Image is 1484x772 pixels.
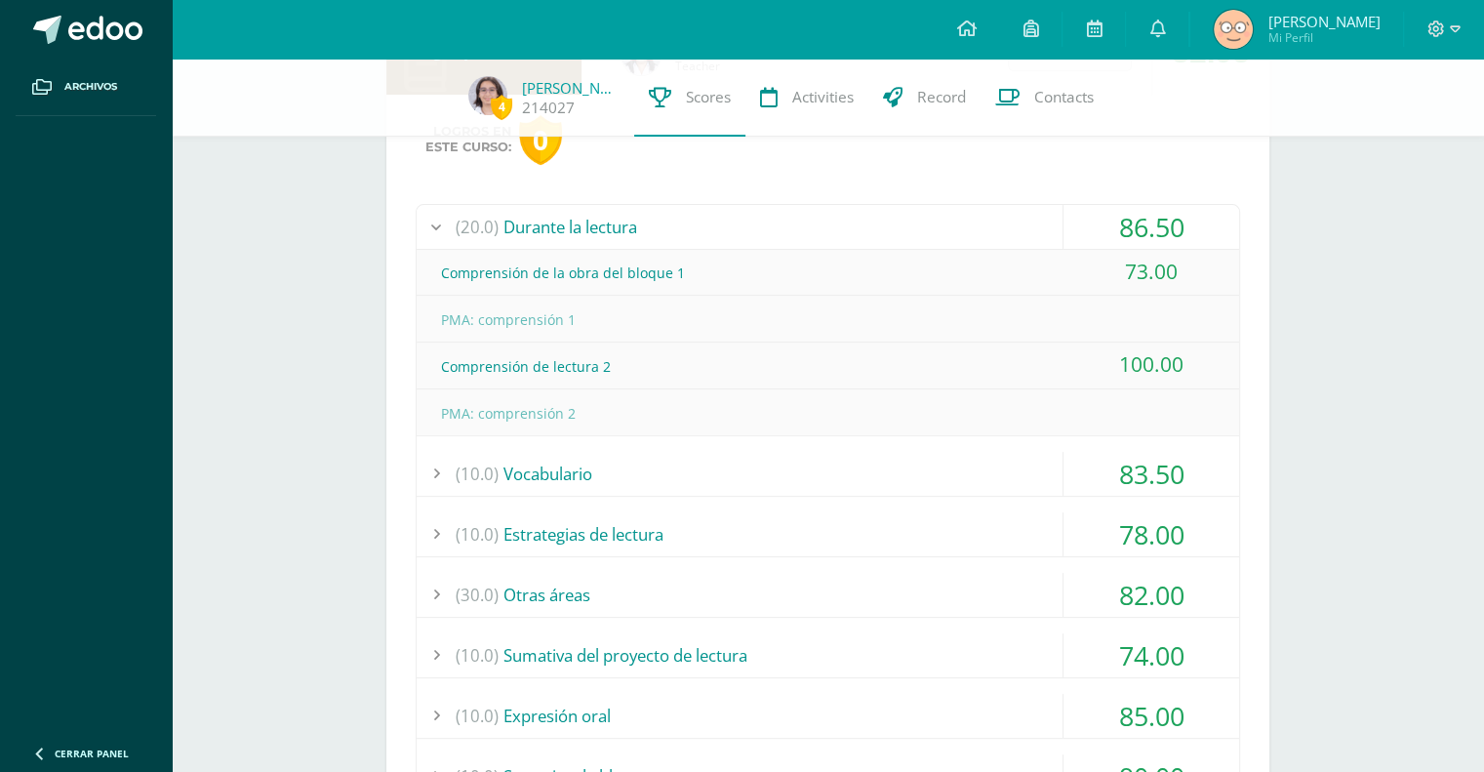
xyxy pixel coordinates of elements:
[417,573,1239,617] div: Otras áreas
[417,298,1239,342] div: PMA: comprensión 1
[491,95,512,119] span: 4
[868,59,981,137] a: Record
[1063,452,1239,496] div: 83.50
[1214,10,1253,49] img: d9c7b72a65e1800de1590e9465332ea1.png
[519,115,562,165] div: 0
[417,345,1239,388] div: Comprensión de lectura 2
[745,59,868,137] a: Activities
[417,452,1239,496] div: Vocabulario
[917,87,966,107] span: Record
[55,747,129,760] span: Cerrar panel
[522,98,575,118] a: 214027
[417,633,1239,677] div: Sumativa del proyecto de lectura
[1034,87,1094,107] span: Contacts
[456,512,499,556] span: (10.0)
[981,59,1108,137] a: Contacts
[417,205,1239,249] div: Durante la lectura
[16,59,156,116] a: Archivos
[1063,512,1239,556] div: 78.00
[1063,694,1239,738] div: 85.00
[1063,573,1239,617] div: 82.00
[468,76,507,115] img: 372ebae3c718c81d39b48c56e3aaf3f2.png
[64,79,117,95] span: Archivos
[425,124,511,155] span: Logros en este curso:
[1063,343,1239,386] div: 100.00
[522,78,620,98] a: [PERSON_NAME]
[1267,12,1380,31] span: [PERSON_NAME]
[1063,633,1239,677] div: 74.00
[1063,250,1239,294] div: 73.00
[456,452,499,496] span: (10.0)
[634,59,745,137] a: Scores
[417,391,1239,435] div: PMA: comprensión 2
[417,694,1239,738] div: Expresión oral
[456,573,499,617] span: (30.0)
[456,205,499,249] span: (20.0)
[686,87,731,107] span: Scores
[1063,205,1239,249] div: 86.50
[792,87,854,107] span: Activities
[1267,29,1380,46] span: Mi Perfil
[417,512,1239,556] div: Estrategias de lectura
[417,251,1239,295] div: Comprensión de la obra del bloque 1
[456,694,499,738] span: (10.0)
[456,633,499,677] span: (10.0)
